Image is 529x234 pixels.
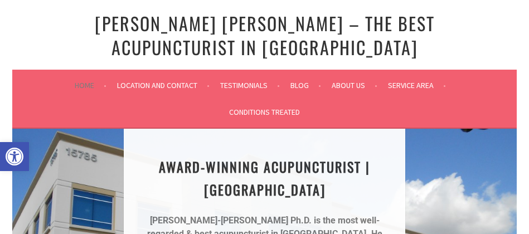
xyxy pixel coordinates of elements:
a: Blog [290,79,321,92]
a: [PERSON_NAME] [PERSON_NAME] – The Best Acupuncturist In [GEOGRAPHIC_DATA] [95,10,435,60]
a: About Us [332,79,377,92]
h1: AWARD-WINNING ACUPUNCTURIST | [GEOGRAPHIC_DATA] [137,155,392,201]
a: Home [75,79,106,92]
a: Testimonials [220,79,280,92]
a: Service Area [388,79,446,92]
a: Location and Contact [117,79,210,92]
a: Conditions Treated [229,105,300,119]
